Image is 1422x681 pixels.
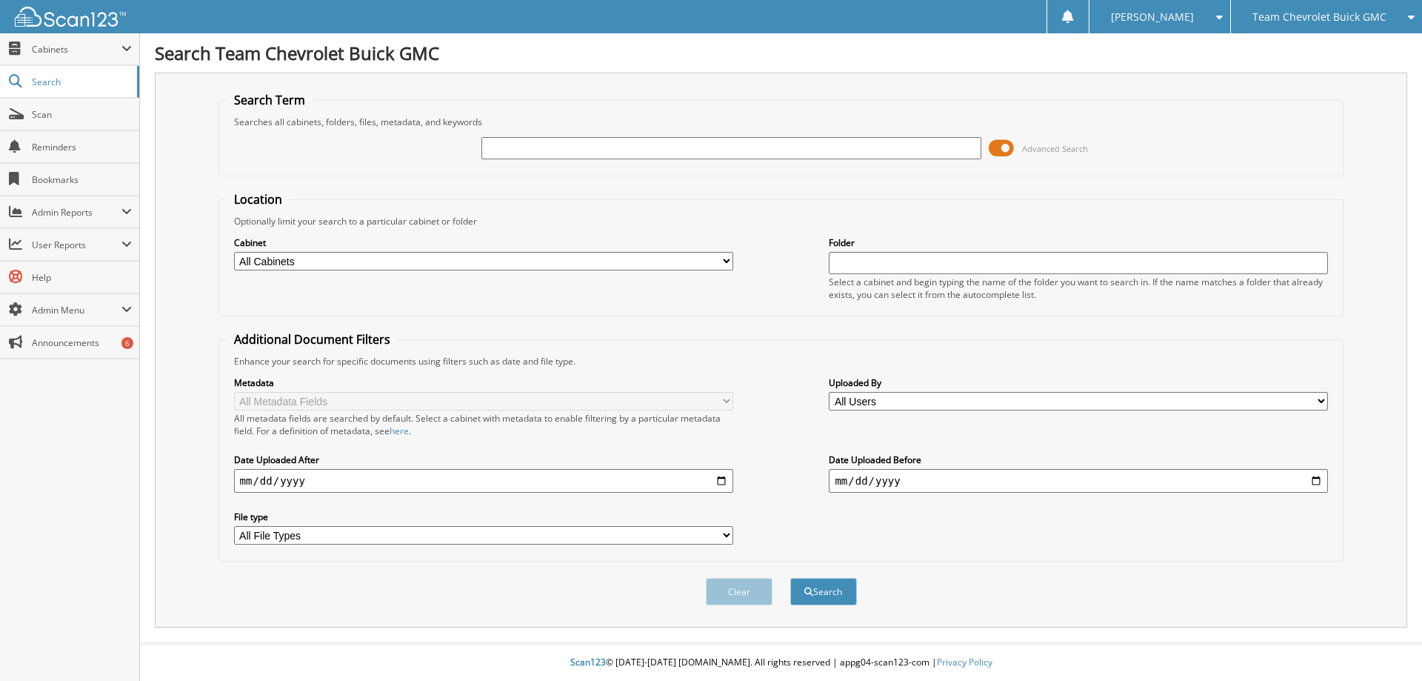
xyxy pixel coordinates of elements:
[829,454,1328,466] label: Date Uploaded Before
[1252,13,1386,21] span: Team Chevrolet Buick GMC
[32,43,121,56] span: Cabinets
[570,656,606,668] span: Scan123
[32,271,132,284] span: Help
[32,336,132,349] span: Announcements
[829,276,1328,301] div: Select a cabinet and begin typing the name of the folder you want to search in. If the name match...
[234,511,733,523] label: File type
[32,206,121,219] span: Admin Reports
[234,236,733,249] label: Cabinet
[32,304,121,316] span: Admin Menu
[32,239,121,251] span: User Reports
[32,141,132,153] span: Reminders
[234,412,733,437] div: All metadata fields are searched by default. Select a cabinet with metadata to enable filtering b...
[227,116,1336,128] div: Searches all cabinets, folders, files, metadata, and keywords
[390,425,409,437] a: here
[227,215,1336,227] div: Optionally limit your search to a particular cabinet or folder
[140,645,1422,681] div: © [DATE]-[DATE] [DOMAIN_NAME]. All rights reserved | appg04-scan123-com |
[32,173,132,186] span: Bookmarks
[1022,143,1088,154] span: Advanced Search
[234,376,733,389] label: Metadata
[234,454,733,466] label: Date Uploaded After
[829,469,1328,493] input: end
[121,337,133,349] div: 6
[227,331,398,348] legend: Additional Document Filters
[790,578,857,605] button: Search
[829,236,1328,249] label: Folder
[32,108,132,121] span: Scan
[15,7,126,27] img: scan123-logo-white.svg
[234,469,733,493] input: start
[32,76,130,88] span: Search
[227,92,313,108] legend: Search Term
[1111,13,1194,21] span: [PERSON_NAME]
[829,376,1328,389] label: Uploaded By
[227,355,1336,368] div: Enhance your search for specific documents using filters such as date and file type.
[155,41,1407,65] h1: Search Team Chevrolet Buick GMC
[227,191,290,207] legend: Location
[706,578,772,605] button: Clear
[937,656,992,668] a: Privacy Policy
